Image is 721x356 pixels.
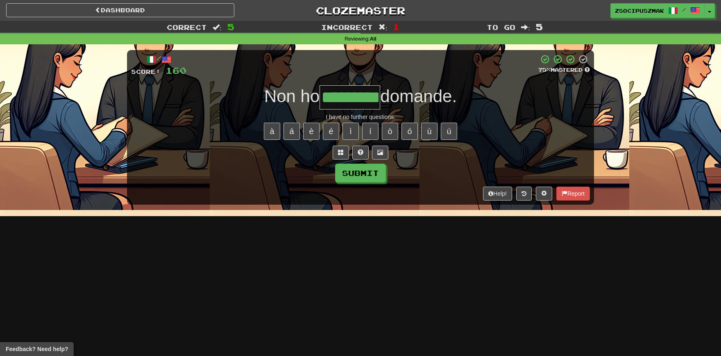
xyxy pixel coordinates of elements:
[342,123,359,140] button: ì
[421,123,438,140] button: ù
[556,187,590,201] button: Report
[401,123,418,140] button: ó
[131,68,161,75] span: Score:
[303,123,320,140] button: è
[682,7,686,12] span: /
[538,66,590,74] div: Mastered
[487,23,515,31] span: To go
[335,164,386,183] button: Submit
[283,123,300,140] button: á
[441,123,457,140] button: ú
[6,3,234,17] a: Dashboard
[615,7,664,14] span: zsocipuszmak
[382,123,398,140] button: ò
[352,146,369,160] button: Single letter hint - you only get 1 per sentence and score half the points! alt+h
[362,123,379,140] button: í
[166,65,186,75] span: 160
[610,3,705,18] a: zsocipuszmak /
[516,187,532,201] button: Round history (alt+y)
[213,24,222,31] span: :
[370,36,376,42] strong: All
[483,187,512,201] button: Help!
[521,24,530,31] span: :
[167,23,207,31] span: Correct
[536,22,543,32] span: 5
[380,87,457,106] span: domande.
[6,345,68,353] span: Open feedback widget
[379,24,388,31] span: :
[323,123,339,140] button: é
[538,66,551,73] span: 75 %
[131,113,590,121] div: I have no further questions.
[247,3,475,18] a: Clozemaster
[131,54,186,64] div: /
[393,22,400,32] span: 1
[321,23,373,31] span: Incorrect
[333,146,349,160] button: Switch sentence to multiple choice alt+p
[264,123,280,140] button: à
[227,22,234,32] span: 5
[264,87,320,106] span: Non ho
[372,146,388,160] button: Show image (alt+x)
